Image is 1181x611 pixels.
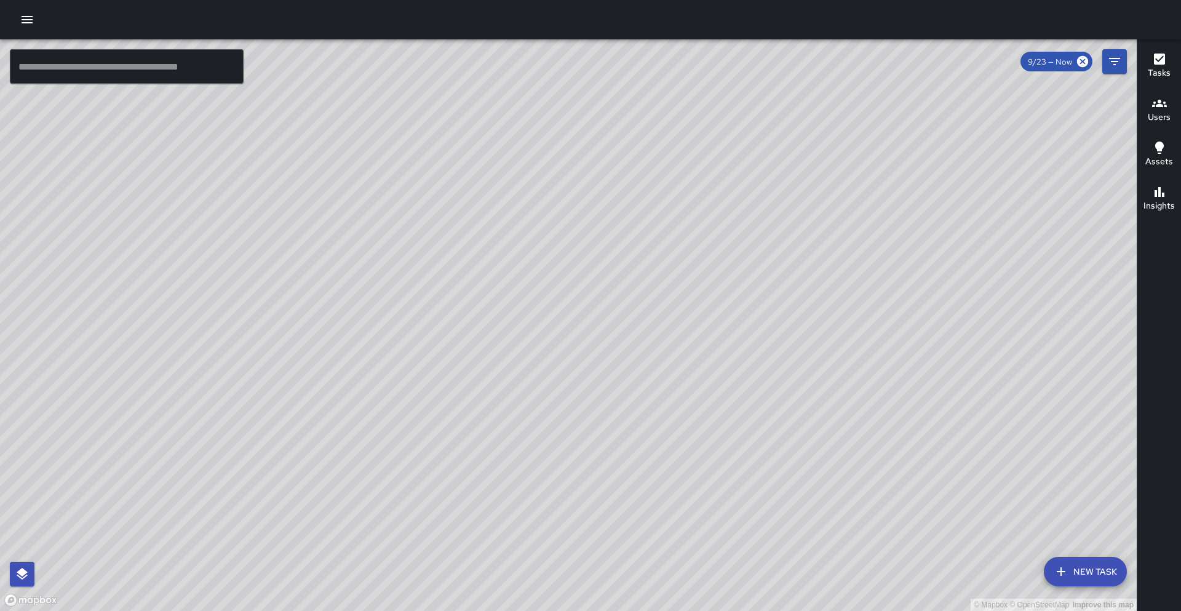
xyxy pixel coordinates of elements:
span: 9/23 — Now [1020,57,1080,67]
button: Filters [1102,49,1127,74]
h6: Users [1148,111,1171,124]
button: Insights [1137,177,1181,222]
button: Users [1137,89,1181,133]
button: Tasks [1137,44,1181,89]
h6: Insights [1143,199,1175,213]
button: New Task [1044,557,1127,586]
h6: Tasks [1148,66,1171,80]
div: 9/23 — Now [1020,52,1092,71]
button: Assets [1137,133,1181,177]
h6: Assets [1145,155,1173,169]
